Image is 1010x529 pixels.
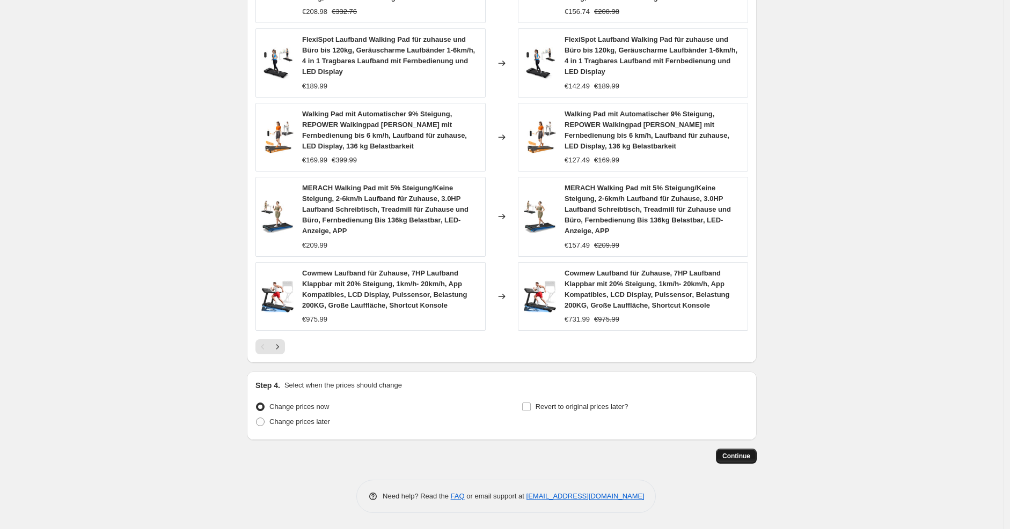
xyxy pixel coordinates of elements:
img: 71U2VbJM6XL_80x.jpg [524,200,556,233]
span: MERACH Walking Pad mit 5% Steigung/Keine Steigung, 2-6km/h Laufband für Zuhause, 3.0HP Laufband S... [565,184,731,235]
nav: Pagination [255,339,285,354]
span: MERACH Walking Pad mit 5% Steigung/Keine Steigung, 2-6km/h Laufband für Zuhause, 3.0HP Laufband S... [302,184,469,235]
span: FlexiSpot Laufband Walking Pad für zuhause und Büro bis 120kg, Geräuscharme Laufbänder 1-6km/h, 4... [302,35,475,76]
a: [EMAIL_ADDRESS][DOMAIN_NAME] [526,492,645,500]
h2: Step 4. [255,380,280,391]
span: Walking Pad mit Automatischer 9% Steigung, REPOWER Walkingpad [PERSON_NAME] mit Fernbedienung bis... [565,110,729,150]
img: 612IIsGqzyL_80x.jpg [524,280,556,312]
div: €975.99 [302,314,327,325]
img: 61kkcES2PNL_80x.jpg [261,47,294,79]
img: 71LBvndWd_L_80x.jpg [524,121,556,153]
span: Change prices later [269,418,330,426]
span: Walking Pad mit Automatischer 9% Steigung, REPOWER Walkingpad [PERSON_NAME] mit Fernbedienung bis... [302,110,467,150]
img: 71LBvndWd_L_80x.jpg [261,121,294,153]
button: Next [270,339,285,354]
span: Cowmew Laufband für Zuhause, 7HP Laufband Klappbar mit 20% Steigung, 1km/h- 20km/h, App Kompatibl... [302,269,467,309]
strike: €189.99 [594,81,619,92]
strike: €209.99 [594,240,619,251]
div: €127.49 [565,155,590,166]
button: Continue [716,449,757,464]
span: Continue [722,452,750,460]
strike: €169.99 [594,155,619,166]
span: Cowmew Laufband für Zuhause, 7HP Laufband Klappbar mit 20% Steigung, 1km/h- 20km/h, App Kompatibl... [565,269,730,309]
span: Change prices now [269,403,329,411]
strike: €399.99 [332,155,357,166]
div: €209.99 [302,240,327,251]
div: €208.98 [302,6,327,17]
div: €731.99 [565,314,590,325]
span: FlexiSpot Laufband Walking Pad für zuhause und Büro bis 120kg, Geräuscharme Laufbänder 1-6km/h, 4... [565,35,737,76]
div: €189.99 [302,81,327,92]
div: €169.99 [302,155,327,166]
span: Revert to original prices later? [536,403,628,411]
strike: €975.99 [594,314,619,325]
div: €157.49 [565,240,590,251]
strike: €332.76 [332,6,357,17]
img: 71U2VbJM6XL_80x.jpg [261,200,294,233]
strike: €208.98 [594,6,619,17]
span: Need help? Read the [383,492,451,500]
div: €142.49 [565,81,590,92]
div: €156.74 [565,6,590,17]
img: 61kkcES2PNL_80x.jpg [524,47,556,79]
p: Select when the prices should change [284,380,402,391]
a: FAQ [451,492,465,500]
img: 612IIsGqzyL_80x.jpg [261,280,294,312]
span: or email support at [465,492,526,500]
